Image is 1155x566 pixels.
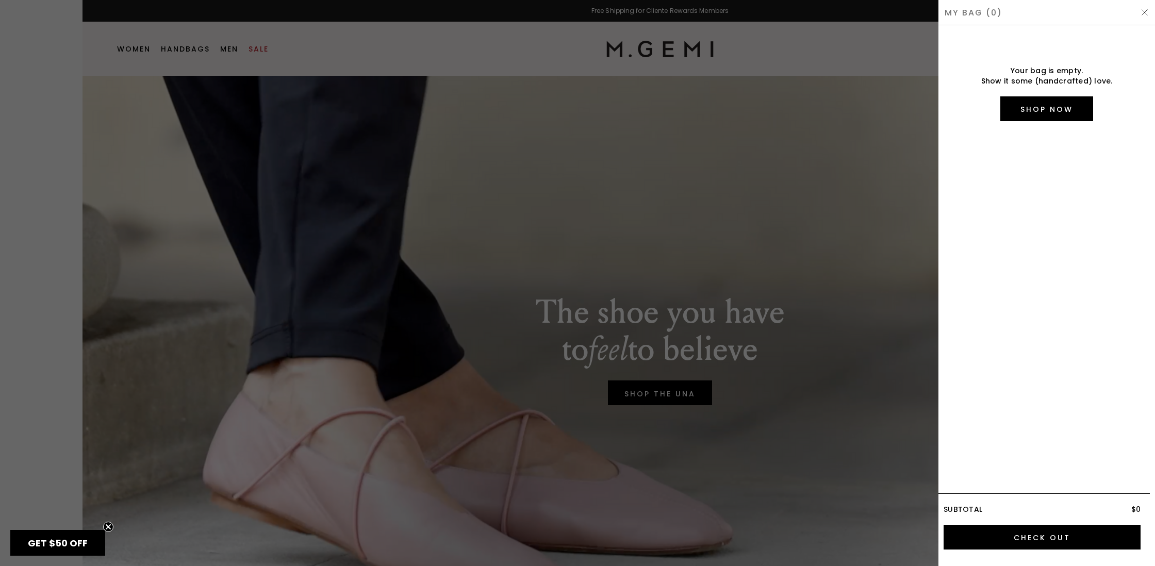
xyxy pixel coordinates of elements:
input: Check Out [944,525,1141,550]
div: GET $50 OFFClose teaser [10,530,105,556]
div: Your bag is empty. Show it some (handcrafted) love. [944,35,1150,493]
span: $0 [1131,504,1141,514]
a: Shop Now [1000,96,1093,121]
button: Close teaser [103,522,113,532]
span: GET $50 OFF [28,537,88,550]
span: Subtotal [944,504,982,514]
img: Hide Drawer [1141,8,1149,16]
